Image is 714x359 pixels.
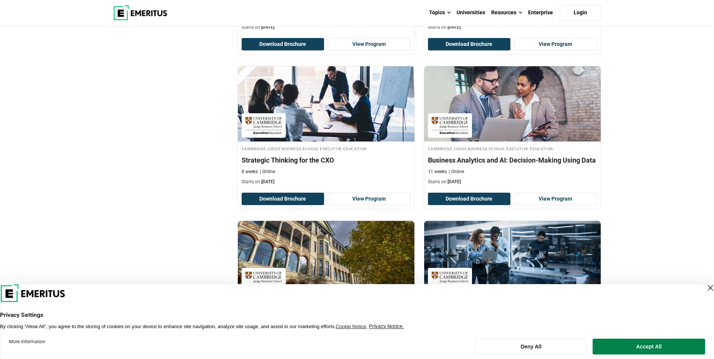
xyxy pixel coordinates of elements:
span: [DATE] [448,24,461,30]
p: Starts on: [428,24,597,30]
h4: Business Analytics and AI: Decision-Making Using Data [428,155,597,165]
a: Login [560,5,601,21]
a: Leadership Course by Cambridge Judge Business School Executive Education - October 30, 2025 Cambr... [238,66,414,189]
img: Business Analytics and AI: Decision-Making Using Data | Online Business Analytics Course [424,66,601,141]
h4: Cambridge Judge Business School Executive Education [242,145,411,152]
button: Download Brochure [428,193,511,205]
p: Starts on: [242,179,411,185]
img: Strategic Thinking for the CXO | Online Leadership Course [238,66,414,141]
p: Starts on: [428,179,597,185]
p: 11 weeks [428,169,447,175]
button: Download Brochure [428,38,511,51]
button: Download Brochure [242,38,324,51]
img: Digital Transformation: From Strategy to Execution | Online Digital Transformation Course [424,221,601,296]
h4: Cambridge Judge Business School Executive Education [428,145,597,152]
a: Digital Transformation Course by Cambridge Judge Business School Executive Education - November 1... [424,221,601,344]
span: [DATE] [261,24,274,30]
a: View Program [328,193,411,205]
a: Business Analytics Course by Cambridge Judge Business School Executive Education - October 30, 20... [424,66,601,189]
img: Cambridge Judge Business School Executive Education [245,272,282,289]
a: View Program [514,38,597,51]
img: Cambridge Judge Business School Executive Education [432,117,468,134]
img: Cambridge Judge Business School Executive Education [432,272,468,289]
p: Starts on: [242,24,411,30]
p: 8 weeks [242,169,258,175]
a: View Program [514,193,597,205]
a: View Program [328,38,411,51]
img: Cambridge Judge Business School Executive Education [245,117,282,134]
p: Online [260,169,275,175]
img: People Analytics: Transforming HR Strategy with Data Science | Online Data Science and Analytics ... [238,221,414,296]
span: [DATE] [261,179,274,184]
h4: Strategic Thinking for the CXO [242,155,411,165]
a: Data Science and Analytics Course by Cambridge Judge Business School Executive Education - Novemb... [238,221,414,353]
p: Online [449,169,464,175]
span: [DATE] [448,179,461,184]
button: Download Brochure [242,193,324,205]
